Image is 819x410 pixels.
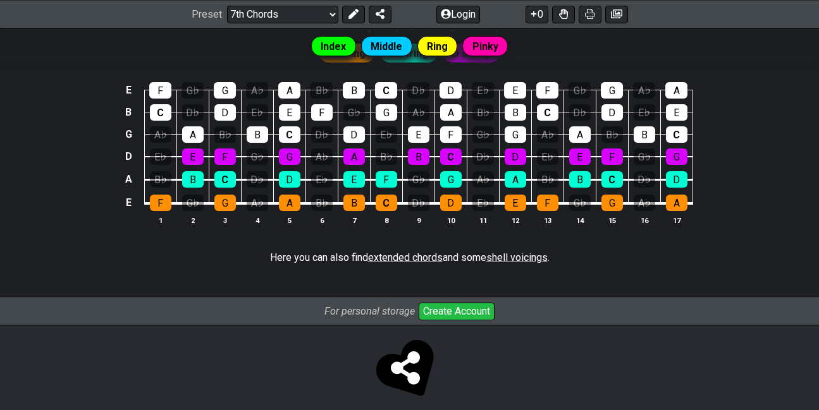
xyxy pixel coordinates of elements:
[472,171,494,188] div: A♭
[537,126,558,143] div: A♭
[505,104,526,121] div: B
[247,104,268,121] div: E♭
[499,214,531,227] th: 12
[279,148,300,165] div: G
[440,126,462,143] div: F
[531,214,563,227] th: 13
[376,104,397,121] div: G
[569,82,591,99] div: G♭
[665,82,687,99] div: A
[150,148,171,165] div: E♭
[440,171,462,188] div: G
[472,104,494,121] div: B♭
[343,148,365,165] div: A
[311,82,333,99] div: B♭
[666,195,687,211] div: A
[149,82,171,99] div: F
[247,195,268,211] div: A♭
[408,195,429,211] div: D♭
[214,104,236,121] div: D
[247,148,268,165] div: G♭
[247,171,268,188] div: D♭
[440,82,462,99] div: D
[150,195,171,211] div: F
[311,171,333,188] div: E♭
[278,82,300,99] div: A
[370,214,402,227] th: 8
[247,126,268,143] div: B
[343,82,365,99] div: B
[376,148,397,165] div: B♭
[601,104,623,121] div: D
[628,214,660,227] th: 16
[634,171,655,188] div: D♭
[227,5,338,23] select: Preset
[634,195,655,211] div: A♭
[214,126,236,143] div: B♭
[343,104,365,121] div: G♭
[324,305,415,317] i: For personal storage
[427,37,448,56] span: Ring
[666,104,687,121] div: E
[121,101,136,123] td: B
[311,148,333,165] div: A♭
[182,148,204,165] div: E
[246,82,268,99] div: A♭
[537,104,558,121] div: C
[241,214,273,227] th: 4
[182,82,204,99] div: G♭
[601,195,623,211] div: G
[408,126,429,143] div: E
[569,126,591,143] div: A
[472,126,494,143] div: G♭
[666,126,687,143] div: C
[634,104,655,121] div: E♭
[343,195,365,211] div: B
[121,123,136,145] td: G
[121,145,136,168] td: D
[376,171,397,188] div: F
[192,8,222,20] span: Preset
[214,82,236,99] div: G
[321,37,346,56] span: Index
[536,82,558,99] div: F
[440,148,462,165] div: C
[144,214,176,227] th: 1
[601,148,623,165] div: F
[279,195,300,211] div: A
[552,5,575,23] button: Toggle Dexterity for all fretkits
[605,5,628,23] button: Create image
[434,214,467,227] th: 10
[467,214,499,227] th: 11
[214,171,236,188] div: C
[176,214,209,227] th: 2
[634,148,655,165] div: G♭
[634,126,655,143] div: B
[660,214,693,227] th: 17
[270,251,550,265] p: Here you can also find and some .
[279,171,300,188] div: D
[379,342,440,402] span: Click to store and share!
[408,104,429,121] div: A♭
[633,82,655,99] div: A♭
[440,104,462,121] div: A
[419,303,495,320] button: Create Account
[311,195,333,211] div: B♭
[369,5,391,23] button: Share Preset
[505,148,526,165] div: D
[472,82,494,99] div: E♭
[472,195,494,211] div: E♭
[368,251,443,263] span: extended chords
[505,126,526,143] div: G
[214,195,236,211] div: G
[376,126,397,143] div: E♭
[182,195,204,211] div: G♭
[371,37,402,56] span: Middle
[402,214,434,227] th: 9
[601,126,623,143] div: B♭
[596,214,628,227] th: 15
[209,214,241,227] th: 3
[601,171,623,188] div: C
[343,171,365,188] div: E
[305,214,338,227] th: 6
